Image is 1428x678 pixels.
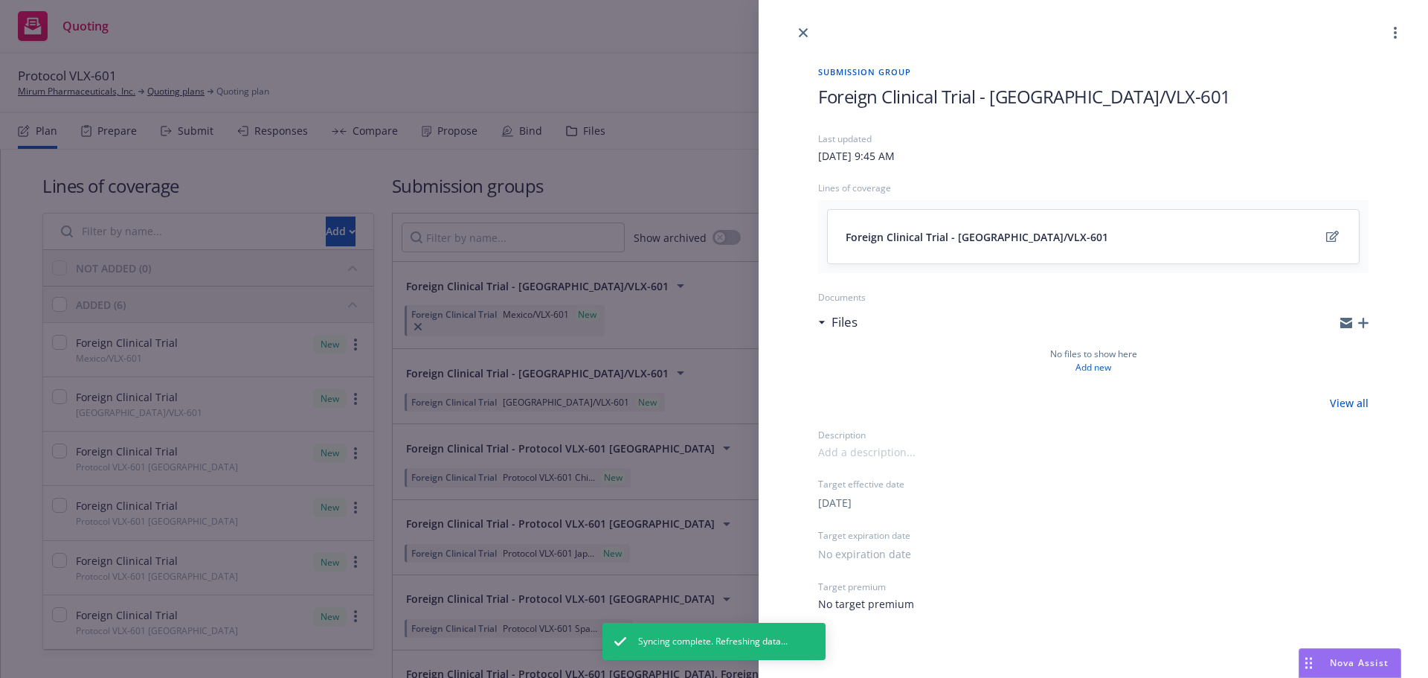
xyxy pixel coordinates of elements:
[1299,648,1401,678] button: Nova Assist
[818,478,1368,490] div: Target effective date
[818,84,1231,109] span: Foreign Clinical Trial - [GEOGRAPHIC_DATA]/VLX-601
[818,495,852,511] button: [DATE]
[832,313,858,332] h3: Files
[818,182,1368,194] div: Lines of coverage
[846,229,1108,245] span: Foreign Clinical Trial - [GEOGRAPHIC_DATA]/VLX-601
[1299,649,1318,677] div: Drag to move
[1330,395,1368,411] a: View all
[818,581,1368,593] div: Target premium
[818,596,914,612] span: No target premium
[818,429,1368,441] div: Description
[1323,228,1341,246] a: edit
[1330,656,1389,669] span: Nova Assist
[638,635,788,648] span: Syncing complete. Refreshing data...
[818,65,1368,78] span: Submission group
[818,546,911,562] button: No expiration date
[818,291,1368,304] div: Documents
[1050,348,1137,361] span: No files to show here
[818,132,1368,145] div: Last updated
[818,313,858,332] div: Files
[794,24,812,42] a: close
[1386,24,1404,42] a: more
[818,148,895,164] div: [DATE] 9:45 AM
[818,529,1368,542] div: Target expiration date
[1075,361,1111,374] a: Add new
